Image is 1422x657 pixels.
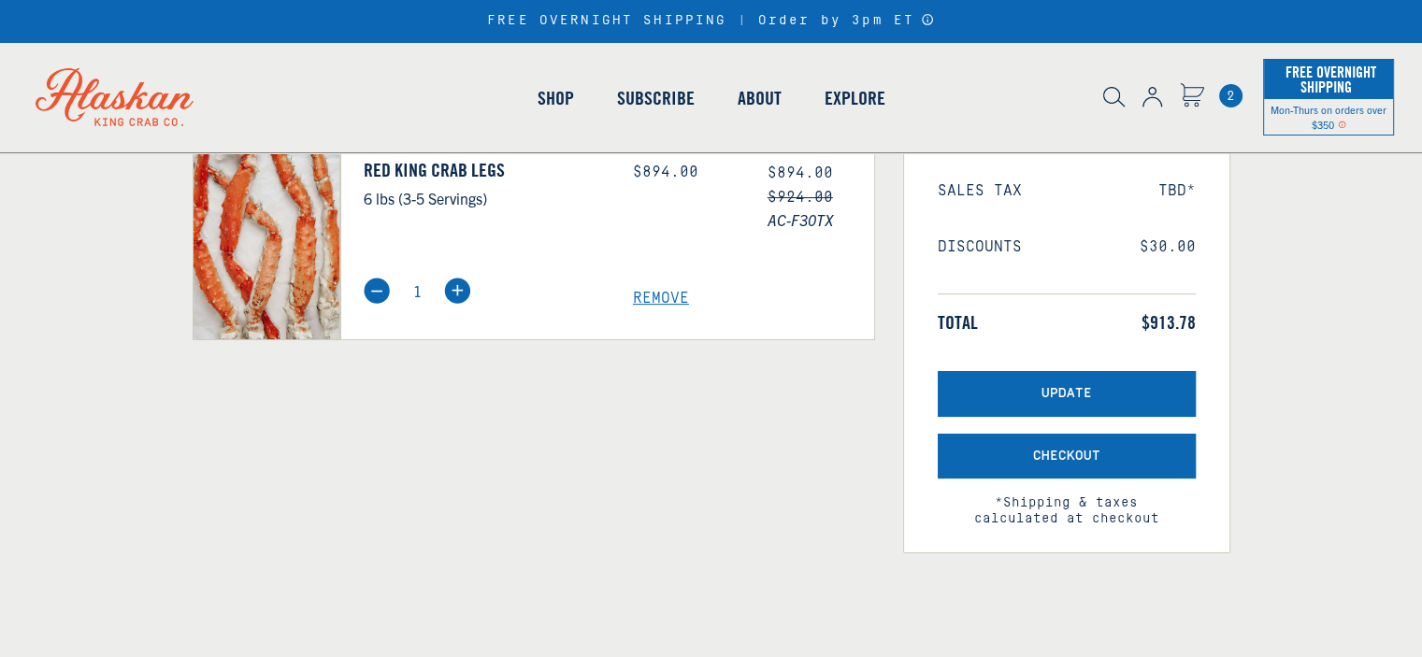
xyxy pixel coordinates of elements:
span: Discounts [938,238,1022,256]
span: AC-F30TX [768,207,874,232]
span: Mon-Thurs on orders over $350 [1271,103,1386,131]
a: Explore [803,45,907,151]
a: About [716,45,803,151]
img: Alaskan King Crab Co. logo [9,42,220,152]
span: Sales Tax [938,182,1022,200]
a: Subscribe [596,45,716,151]
span: Total [938,311,978,334]
img: Red King Crab Legs - 6 lbs (3-5 Servings) [194,127,340,339]
span: Update [1041,386,1092,402]
span: $894.00 [768,164,833,181]
p: 6 lbs (3-5 Servings) [364,186,605,210]
a: Announcement Bar Modal [921,13,935,26]
span: Checkout [1033,449,1100,464]
a: Shop [516,45,596,151]
span: 2 [1219,84,1242,107]
img: minus [364,278,390,304]
a: Red King Crab Legs [364,159,605,181]
img: search [1103,87,1125,107]
span: *Shipping & taxes calculated at checkout [938,478,1196,527]
span: Free Overnight Shipping [1281,58,1376,101]
a: Remove [633,290,874,307]
img: plus [444,278,470,304]
span: $913.78 [1142,311,1196,334]
img: account [1142,87,1162,107]
div: $894.00 [633,164,740,181]
div: FREE OVERNIGHT SHIPPING | Order by 3pm ET [487,13,935,29]
span: Shipping Notice Icon [1338,118,1346,131]
a: Cart [1219,84,1242,107]
s: $924.00 [768,189,833,206]
button: Update [938,371,1196,417]
span: $30.00 [1140,238,1196,256]
a: Cart [1180,83,1204,110]
button: Checkout [938,434,1196,479]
